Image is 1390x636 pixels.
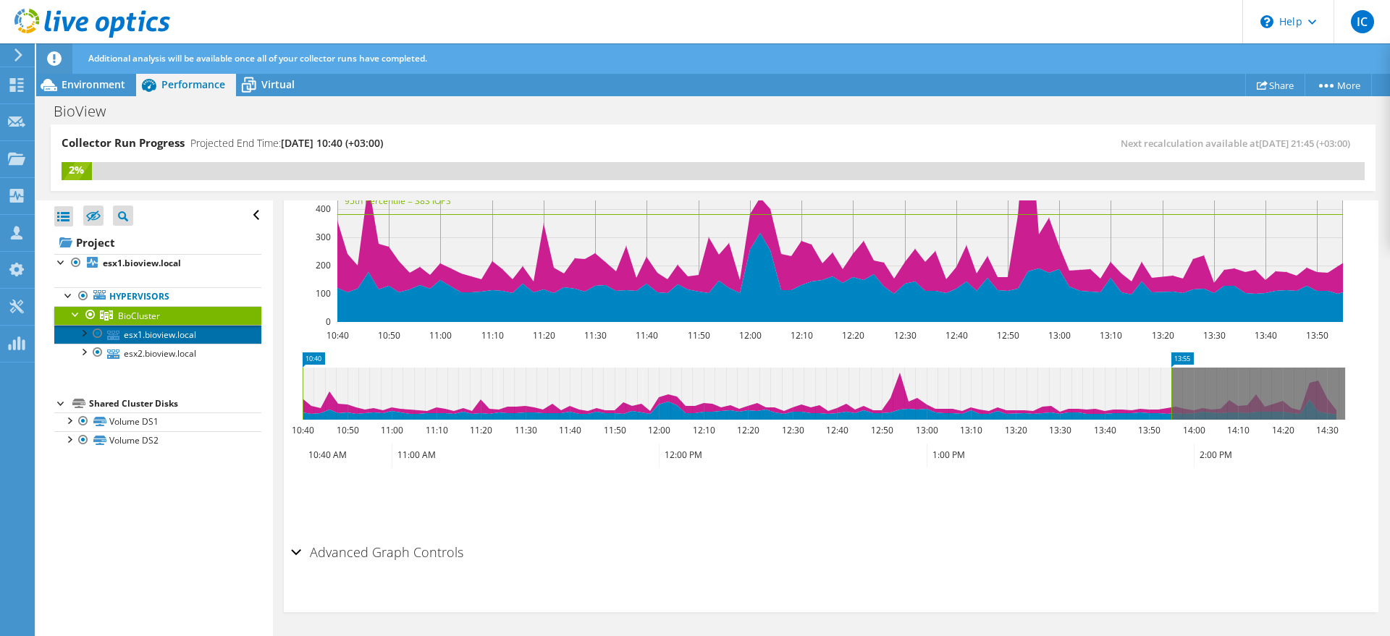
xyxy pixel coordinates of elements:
[381,424,403,436] text: 11:00
[429,329,452,342] text: 11:00
[161,77,225,91] span: Performance
[54,306,261,325] a: BioCluster
[636,329,658,342] text: 11:40
[1094,424,1116,436] text: 13:40
[481,329,504,342] text: 11:10
[584,329,607,342] text: 11:30
[345,195,451,207] text: 95th Percentile = 383 IOPS
[103,257,181,269] b: esx1.bioview.local
[281,136,383,150] span: [DATE] 10:40 (+03:00)
[945,329,968,342] text: 12:40
[54,254,261,273] a: esx1.bioview.local
[54,325,261,344] a: esx1.bioview.local
[1272,424,1294,436] text: 14:20
[337,424,359,436] text: 10:50
[316,287,331,300] text: 100
[54,431,261,450] a: Volume DS2
[871,424,893,436] text: 12:50
[1100,329,1122,342] text: 13:10
[190,135,383,151] h4: Projected End Time:
[1259,137,1350,150] span: [DATE] 21:45 (+03:00)
[1316,424,1339,436] text: 14:30
[1152,329,1174,342] text: 13:20
[1183,424,1205,436] text: 14:00
[1203,329,1226,342] text: 13:30
[1049,424,1071,436] text: 13:30
[1260,15,1273,28] svg: \n
[1138,424,1161,436] text: 13:50
[292,424,314,436] text: 10:40
[916,424,938,436] text: 13:00
[261,77,295,91] span: Virtual
[842,329,864,342] text: 12:20
[88,52,427,64] span: Additional analysis will be available once all of your collector runs have completed.
[1306,329,1328,342] text: 13:50
[54,412,261,431] a: Volume DS1
[559,424,581,436] text: 11:40
[693,424,715,436] text: 12:10
[533,329,555,342] text: 11:20
[739,329,762,342] text: 12:00
[316,231,331,243] text: 300
[89,395,261,412] div: Shared Cluster Disks
[47,103,128,119] h1: BioView
[604,424,626,436] text: 11:50
[326,315,331,328] text: 0
[1255,329,1277,342] text: 13:40
[1048,329,1071,342] text: 13:00
[54,344,261,362] a: esx2.bioview.local
[316,259,331,271] text: 200
[62,77,125,91] span: Environment
[648,424,670,436] text: 12:00
[997,329,1019,342] text: 12:50
[791,329,813,342] text: 12:10
[327,329,349,342] text: 10:40
[54,287,261,306] a: Hypervisors
[688,329,710,342] text: 11:50
[515,424,537,436] text: 11:30
[894,329,917,342] text: 12:30
[62,162,92,178] div: 2%
[316,203,331,215] text: 400
[291,538,463,567] h2: Advanced Graph Controls
[54,231,261,254] a: Project
[1245,74,1305,96] a: Share
[470,424,492,436] text: 11:20
[826,424,848,436] text: 12:40
[960,424,982,436] text: 13:10
[378,329,400,342] text: 10:50
[426,424,448,436] text: 11:10
[1305,74,1372,96] a: More
[1227,424,1250,436] text: 14:10
[782,424,804,436] text: 12:30
[118,310,160,322] span: BioCluster
[1005,424,1027,436] text: 13:20
[737,424,759,436] text: 12:20
[1351,10,1374,33] span: IC
[1121,137,1357,150] span: Next recalculation available at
